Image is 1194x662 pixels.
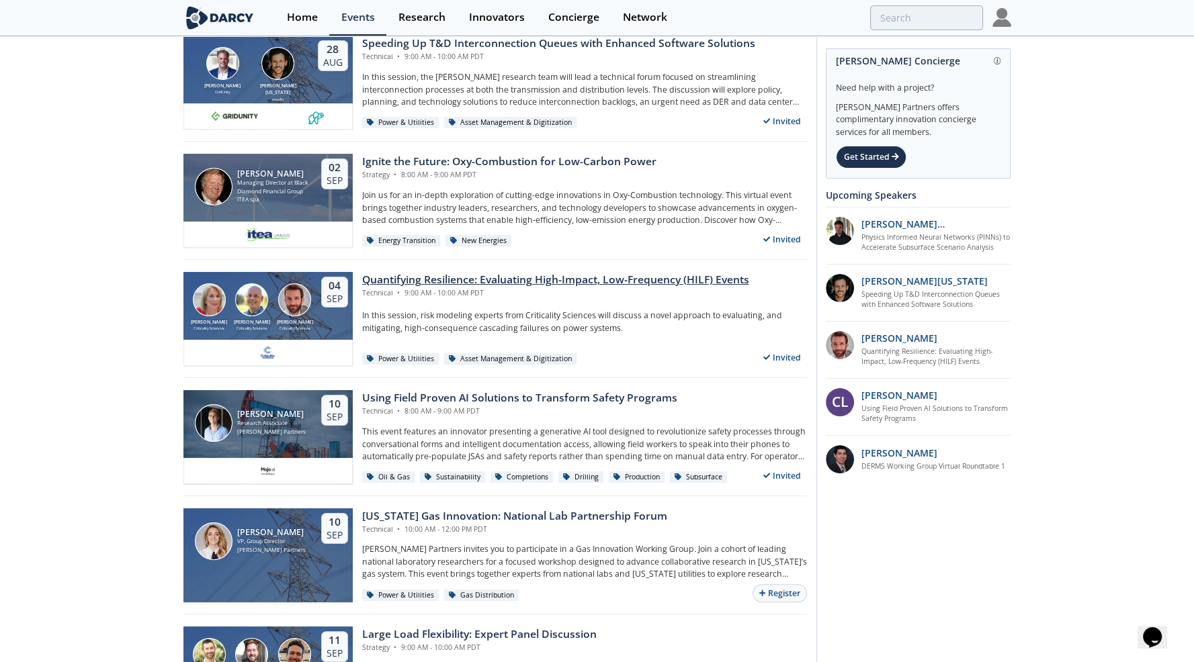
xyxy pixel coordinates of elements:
[202,83,243,90] div: [PERSON_NAME]
[259,463,276,479] img: c99e3ca0-ae72-4bf9-a710-a645b1189d83
[362,426,807,463] p: This event features an innovator presenting a generative AI tool designed to revolutionize safety...
[836,94,1000,138] div: [PERSON_NAME] Partners offers complimentary innovation concierge services for all members.
[609,471,665,483] div: Production
[469,12,525,23] div: Innovators
[623,12,667,23] div: Network
[362,310,807,334] p: In this session, risk modeling experts from Criticality Sciences will discuss a novel approach to...
[327,293,343,305] div: Sep
[861,388,937,402] p: [PERSON_NAME]
[327,516,343,529] div: 10
[395,524,402,534] span: •
[237,537,306,546] div: VP, Group Director
[323,43,343,56] div: 28
[362,643,597,653] div: Strategy 9:00 AM - 10:00 AM PDT
[195,404,232,442] img: Juan Mayol
[273,319,316,326] div: [PERSON_NAME]
[257,97,299,102] div: envelio
[861,346,1011,368] a: Quantifying Resilience: Evaluating High-Impact, Low-Frequency (HILF) Events
[362,524,667,535] div: Technical 10:00 AM - 12:00 PM PDT
[757,231,807,248] div: Invited
[235,283,268,316] img: Ben Ruddell
[395,52,402,61] span: •
[327,279,343,293] div: 04
[861,461,1005,472] a: DERMS Working Group Virtual Roundtable 1
[757,113,807,130] div: Invited
[861,404,1011,425] a: Using Field Proven AI Solutions to Transform Safety Programs
[362,471,415,483] div: Oil & Gas
[362,71,807,108] p: In this session, the [PERSON_NAME] research team will lead a technical forum focused on streamlin...
[392,170,399,179] span: •
[323,56,343,68] div: Aug
[327,647,343,659] div: Sep
[206,47,239,80] img: Brian Fitzsimons
[753,584,806,602] button: Register
[308,108,325,124] img: 336b6de1-6040-4323-9c13-5718d9811639
[188,326,231,331] div: Criticality Sciences
[395,406,402,416] span: •
[230,319,273,326] div: [PERSON_NAME]
[444,117,577,129] div: Asset Management & Digitization
[362,353,439,365] div: Power & Utilities
[826,388,854,416] div: CL
[445,235,512,247] div: New Energies
[341,12,375,23] div: Events
[826,217,854,245] img: 20112e9a-1f67-404a-878c-a26f1c79f5da
[836,146,906,169] div: Get Started
[870,5,983,30] input: Advanced Search
[327,634,343,647] div: 11
[237,419,306,428] div: Research Associate
[548,12,599,23] div: Concierge
[183,6,257,30] img: logo-wide.svg
[398,12,445,23] div: Research
[836,49,1000,73] div: [PERSON_NAME] Concierge
[259,344,276,361] img: f59c13b7-8146-4c0f-b540-69d0cf6e4c34
[362,406,677,417] div: Technical 8:00 AM - 9:00 AM PDT
[362,117,439,129] div: Power & Utilities
[757,349,807,366] div: Invited
[362,170,656,181] div: Strategy 8:00 AM - 9:00 AM PDT
[392,643,399,652] span: •
[183,154,807,248] a: Patrick Imeson [PERSON_NAME] Managing Director at Black Diamond Financial Group ITEA spa 02 Sep I...
[826,445,854,473] img: 47e0ea7c-5f2f-49e4-bf12-0fca942f69fc
[362,508,667,524] div: [US_STATE] Gas Innovation: National Lab Partnership Forum
[327,529,343,541] div: Sep
[287,12,318,23] div: Home
[362,189,807,226] p: Join us for an in-depth exploration of cutting-edge innovations in Oxy-Combustion technology. Thi...
[362,272,749,288] div: Quantifying Resilience: Evaluating High-Impact, Low-Frequency (HILF) Events
[826,331,854,359] img: 90f9c750-37bc-4a35-8c39-e7b0554cf0e9
[230,326,273,331] div: Criticality Sciences
[237,428,306,436] div: [PERSON_NAME] Partners
[444,589,519,602] div: Gas Distribution
[861,232,1011,254] a: Physics Informed Neural Networks (PINNs) to Accelerate Subsurface Scenario Analysis
[195,522,232,560] img: Lindsey Motlow
[237,410,306,419] div: [PERSON_NAME]
[861,217,1011,231] p: [PERSON_NAME] [PERSON_NAME]
[211,108,258,124] img: 10e008b0-193f-493d-a134-a0520e334597
[257,83,299,97] div: [PERSON_NAME][US_STATE]
[237,179,309,195] div: Managing Director at Black Diamond Financial Group
[237,528,306,537] div: [PERSON_NAME]
[491,471,554,483] div: Completions
[183,508,807,602] a: Lindsey Motlow [PERSON_NAME] VP, Group Director [PERSON_NAME] Partners 10 Sep [US_STATE] Gas Inno...
[273,326,316,331] div: Criticality Sciences
[861,331,937,345] p: [PERSON_NAME]
[757,467,807,484] div: Invited
[861,446,937,460] p: [PERSON_NAME]
[994,57,1001,64] img: information.svg
[183,36,807,130] a: Brian Fitzsimons [PERSON_NAME] GridUnity Luigi Montana [PERSON_NAME][US_STATE] envelio 28 Aug Spe...
[558,471,604,483] div: Drilling
[237,546,306,555] div: [PERSON_NAME] Partners
[261,47,294,80] img: Luigi Montana
[861,289,1011,311] a: Speeding Up T&D Interconnection Queues with Enhanced Software Solutions
[362,235,441,247] div: Energy Transition
[395,288,402,297] span: •
[362,36,755,52] div: Speeding Up T&D Interconnection Queues with Enhanced Software Solutions
[362,154,656,170] div: Ignite the Future: Oxy-Combustion for Low-Carbon Power
[183,390,807,484] a: Juan Mayol [PERSON_NAME] Research Associate [PERSON_NAME] Partners 10 Sep Using Field Proven AI S...
[202,89,243,95] div: GridUnity
[992,8,1011,27] img: Profile
[836,73,1000,94] div: Need help with a project?
[362,52,755,62] div: Technical 9:00 AM - 10:00 AM PDT
[327,397,343,411] div: 10
[362,288,749,299] div: Technical 9:00 AM - 10:00 AM PDT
